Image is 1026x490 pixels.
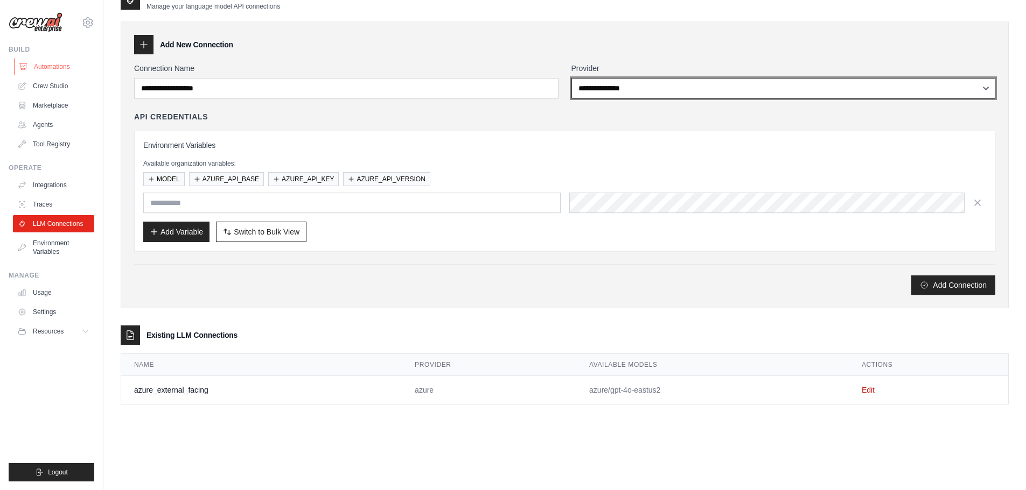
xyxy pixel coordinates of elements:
img: Logo [9,12,62,33]
th: Available Models [576,354,849,376]
a: Environment Variables [13,235,94,260]
button: AZURE_API_VERSION [343,172,430,186]
p: Manage your language model API connections [146,2,280,11]
a: Integrations [13,176,94,194]
div: Manage [9,271,94,280]
td: azure/gpt-4o-eastus2 [576,376,849,404]
div: Build [9,45,94,54]
h3: Environment Variables [143,140,986,151]
td: azure [402,376,576,404]
a: LLM Connections [13,215,94,232]
label: Provider [571,63,996,74]
a: Tool Registry [13,136,94,153]
span: Resources [33,327,64,336]
th: Provider [402,354,576,376]
h3: Existing LLM Connections [146,330,238,340]
button: Logout [9,463,94,481]
button: Add Variable [143,222,210,242]
button: Switch to Bulk View [216,222,306,242]
div: Operate [9,164,94,172]
label: Connection Name [134,63,559,74]
h3: Add New Connection [160,39,233,50]
a: Settings [13,303,94,321]
td: azure_external_facing [121,376,402,404]
p: Available organization variables: [143,159,986,168]
a: Automations [14,58,95,75]
button: AZURE_API_KEY [268,172,339,186]
span: Logout [48,468,68,477]
a: Edit [862,386,875,394]
th: Name [121,354,402,376]
button: Add Connection [911,275,995,295]
a: Marketplace [13,97,94,114]
span: Switch to Bulk View [234,226,299,237]
button: AZURE_API_BASE [189,172,264,186]
button: MODEL [143,172,185,186]
a: Usage [13,284,94,301]
a: Crew Studio [13,77,94,95]
button: Resources [13,323,94,340]
a: Traces [13,196,94,213]
th: Actions [849,354,1008,376]
a: Agents [13,116,94,133]
h4: API Credentials [134,111,208,122]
